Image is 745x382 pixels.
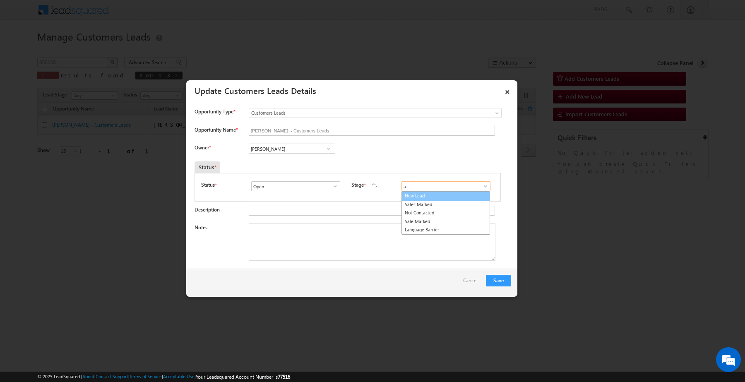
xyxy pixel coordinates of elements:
[249,109,468,117] span: Customers Leads
[278,374,290,380] span: 77516
[37,373,290,381] span: © 2025 LeadSquared | | | | |
[195,84,316,96] a: Update Customers Leads Details
[136,4,156,24] div: Minimize live chat window
[96,374,128,379] a: Contact Support
[43,43,139,54] div: Chat with us now
[195,224,207,231] label: Notes
[401,191,490,201] a: New Lead
[328,182,338,190] a: Show All Items
[402,226,490,234] a: Language Barrier
[478,182,488,190] a: Show All Items
[130,374,162,379] a: Terms of Service
[249,108,502,118] a: Customers Leads
[323,144,334,153] a: Show All Items
[14,43,35,54] img: d_60004797649_company_0_60004797649
[163,374,195,379] a: Acceptable Use
[82,374,94,379] a: About
[402,217,490,226] a: Sale Marked
[500,83,514,98] a: ×
[195,144,211,151] label: Owner
[195,207,220,213] label: Description
[486,275,511,286] button: Save
[401,181,490,191] input: Type to Search
[195,108,233,115] span: Opportunity Type
[351,181,364,189] label: Stage
[196,374,290,380] span: Your Leadsquared Account Number is
[11,77,151,248] textarea: Type your message and hit 'Enter'
[201,181,215,189] label: Status
[402,200,490,209] a: Sales Marked
[251,181,340,191] input: Type to Search
[195,127,238,133] label: Opportunity Name
[195,161,220,173] div: Status
[402,209,490,217] a: Not Contacted
[113,255,150,266] em: Start Chat
[463,275,482,291] a: Cancel
[249,144,335,154] input: Type to Search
